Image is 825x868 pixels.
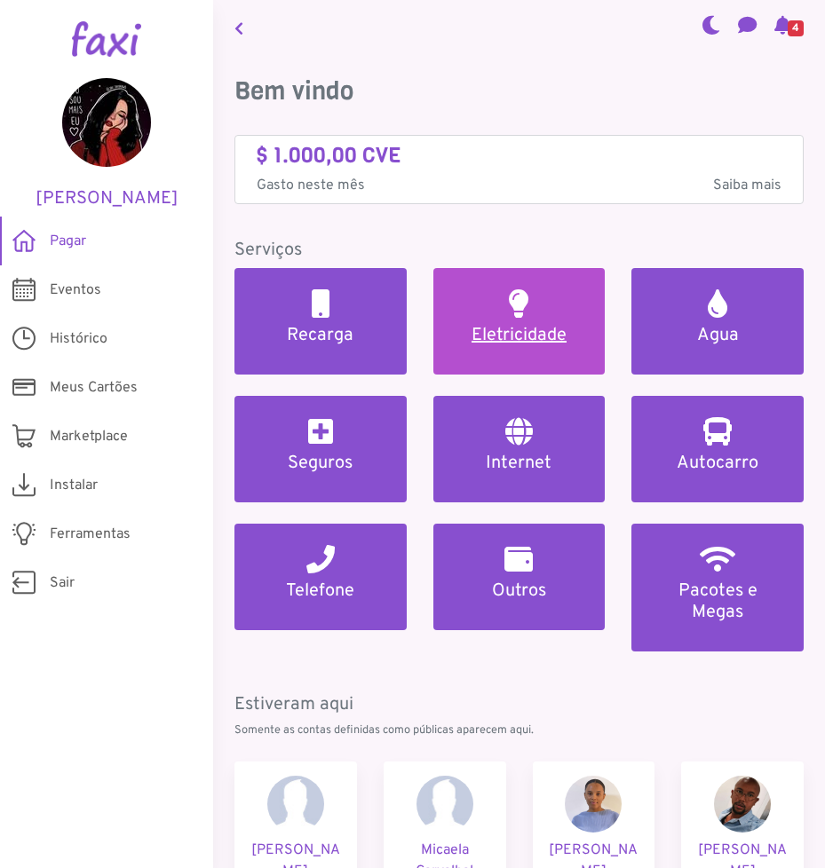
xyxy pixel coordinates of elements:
span: Sair [50,572,75,594]
h5: Outros [455,580,584,602]
a: Agua [631,268,804,375]
span: Saiba mais [713,175,781,196]
p: Somente as contas definidas como públicas aparecem aqui. [234,722,804,739]
img: Anna Rodrigues [267,776,324,832]
a: Telefone [234,524,407,630]
h5: Estiveram aqui [234,694,804,715]
a: Outros [433,524,606,630]
h5: Recarga [256,325,385,346]
span: Pagar [50,231,86,252]
span: Histórico [50,328,107,350]
h4: $ 1.000,00 CVE [257,143,781,169]
h5: Serviços [234,240,804,261]
a: [PERSON_NAME] [27,78,186,209]
a: $ 1.000,00 CVE Gasto neste mêsSaiba mais [257,143,781,197]
img: Jaqueline Tavares [565,776,622,832]
h5: Autocarro [653,453,782,474]
img: Micaela Carvalhal [416,776,473,832]
p: Gasto neste mês [257,175,781,196]
h5: Internet [455,453,584,474]
a: Eletricidade [433,268,606,375]
a: Internet [433,396,606,502]
h5: Seguros [256,453,385,474]
a: Recarga [234,268,407,375]
a: Pacotes e Megas [631,524,804,651]
h5: Eletricidade [455,325,584,346]
img: Nelo Moreira [714,776,771,832]
h5: Pacotes e Megas [653,580,782,623]
a: Seguros [234,396,407,502]
span: 4 [788,20,804,36]
h5: Agua [653,325,782,346]
span: Marketplace [50,426,128,447]
h5: [PERSON_NAME] [27,188,186,209]
span: Instalar [50,475,98,496]
h3: Bem vindo [234,76,804,107]
span: Ferramentas [50,524,131,545]
span: Eventos [50,280,101,301]
span: Meus Cartões [50,377,138,398]
h5: Telefone [256,580,385,602]
a: Autocarro [631,396,804,502]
